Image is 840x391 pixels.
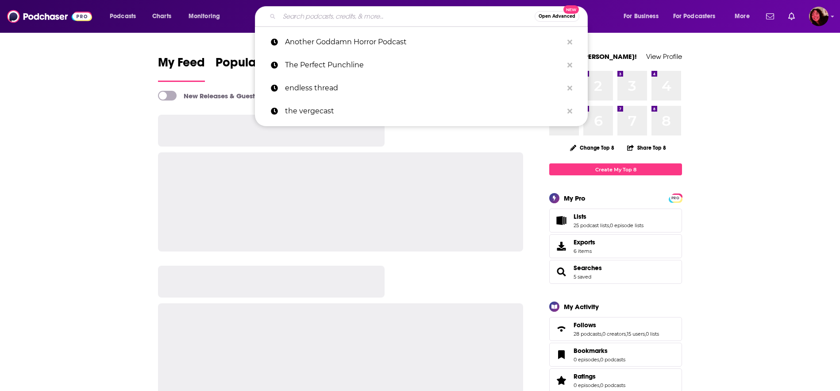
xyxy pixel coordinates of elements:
[255,54,588,77] a: The Perfect Punchline
[158,55,205,75] span: My Feed
[549,209,682,232] span: Lists
[574,372,625,380] a: Ratings
[670,195,681,201] span: PRO
[564,194,586,202] div: My Pro
[216,55,291,75] span: Popular Feed
[216,55,291,82] a: Popular Feed
[646,331,659,337] a: 0 lists
[285,54,563,77] p: The Perfect Punchline
[670,194,681,201] a: PRO
[785,9,798,24] a: Show notifications dropdown
[626,331,627,337] span: ,
[549,317,682,341] span: Follows
[574,331,601,337] a: 28 podcasts
[110,10,136,23] span: Podcasts
[574,213,643,221] a: Lists
[667,9,728,23] button: open menu
[735,10,750,23] span: More
[158,91,274,101] a: New Releases & Guests Only
[549,260,682,284] span: Searches
[574,264,602,272] a: Searches
[279,9,535,23] input: Search podcasts, credits, & more...
[574,321,596,329] span: Follows
[574,347,608,355] span: Bookmarks
[574,222,609,228] a: 25 podcast lists
[535,11,579,22] button: Open AdvancedNew
[728,9,761,23] button: open menu
[549,163,682,175] a: Create My Top 8
[285,100,563,123] p: the vergecast
[574,213,586,221] span: Lists
[539,14,575,19] span: Open Advanced
[600,382,625,388] a: 0 podcasts
[601,331,602,337] span: ,
[617,9,670,23] button: open menu
[552,348,570,361] a: Bookmarks
[263,6,596,27] div: Search podcasts, credits, & more...
[574,321,659,329] a: Follows
[285,31,563,54] p: Another Goddamn Horror Podcast
[552,266,570,278] a: Searches
[763,9,778,24] a: Show notifications dropdown
[104,9,147,23] button: open menu
[574,238,595,246] span: Exports
[599,356,600,363] span: ,
[574,356,599,363] a: 0 episodes
[609,222,610,228] span: ,
[255,77,588,100] a: endless thread
[549,234,682,258] a: Exports
[574,382,599,388] a: 0 episodes
[574,347,625,355] a: Bookmarks
[182,9,231,23] button: open menu
[599,382,600,388] span: ,
[809,7,828,26] img: User Profile
[549,52,637,61] a: Welcome [PERSON_NAME]!
[600,356,625,363] a: 0 podcasts
[610,222,643,228] a: 0 episode lists
[7,8,92,25] img: Podchaser - Follow, Share and Rate Podcasts
[549,343,682,367] span: Bookmarks
[285,77,563,100] p: endless thread
[255,31,588,54] a: Another Goddamn Horror Podcast
[627,139,667,156] button: Share Top 8
[673,10,716,23] span: For Podcasters
[565,142,620,153] button: Change Top 8
[552,214,570,227] a: Lists
[563,5,579,14] span: New
[646,52,682,61] a: View Profile
[574,248,595,254] span: 6 items
[809,7,828,26] button: Show profile menu
[809,7,828,26] span: Logged in as Kathryn-Musilek
[645,331,646,337] span: ,
[255,100,588,123] a: the vergecast
[189,10,220,23] span: Monitoring
[602,331,626,337] a: 0 creators
[574,372,596,380] span: Ratings
[552,374,570,387] a: Ratings
[552,240,570,252] span: Exports
[627,331,645,337] a: 15 users
[158,55,205,82] a: My Feed
[146,9,177,23] a: Charts
[552,323,570,335] a: Follows
[564,302,599,311] div: My Activity
[574,274,591,280] a: 5 saved
[624,10,659,23] span: For Business
[152,10,171,23] span: Charts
